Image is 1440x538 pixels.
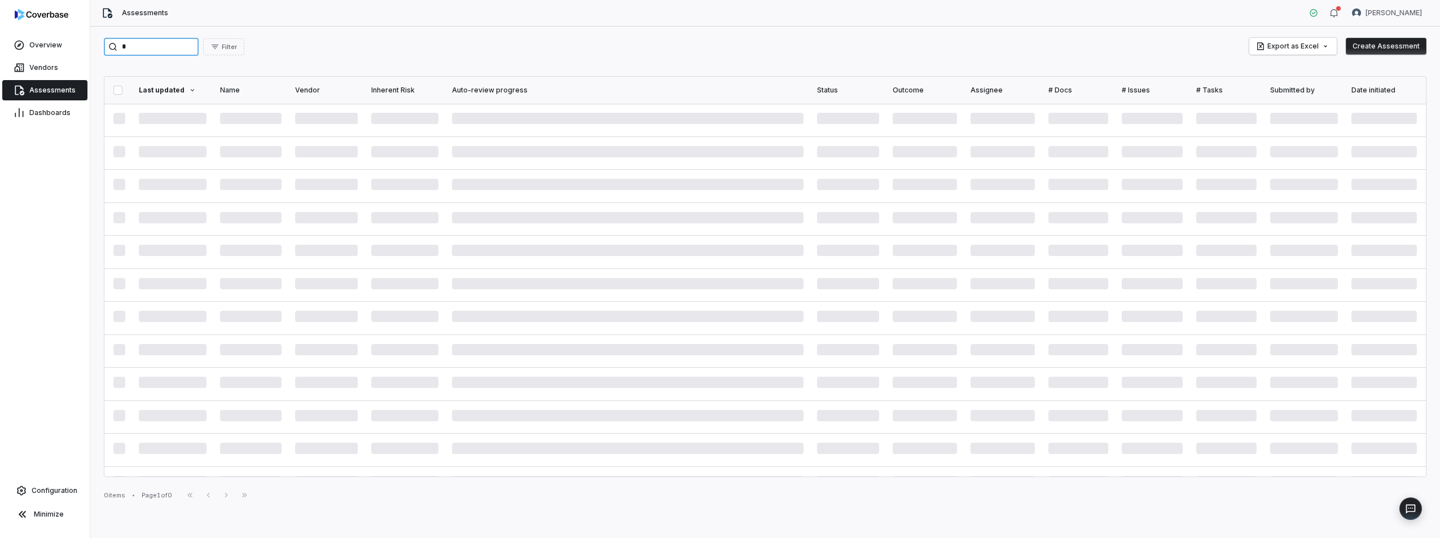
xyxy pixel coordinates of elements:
div: Page 1 of 0 [142,491,172,500]
span: Dashboards [29,108,71,117]
span: Overview [29,41,62,50]
img: Adam Hauseman avatar [1352,8,1361,17]
div: Assignee [971,86,1035,95]
a: Configuration [5,480,85,501]
img: logo-D7KZi-bG.svg [15,9,68,20]
span: Filter [222,43,237,51]
span: Minimize [34,510,64,519]
div: Status [817,86,879,95]
a: Assessments [2,80,87,100]
div: # Issues [1122,86,1183,95]
div: Auto-review progress [452,86,804,95]
div: 0 items [104,491,125,500]
button: Minimize [5,503,85,526]
span: [PERSON_NAME] [1366,8,1422,17]
div: # Tasks [1196,86,1257,95]
div: # Docs [1048,86,1108,95]
span: Assessments [29,86,76,95]
div: Submitted by [1270,86,1338,95]
button: Create Assessment [1346,38,1426,55]
a: Vendors [2,58,87,78]
div: Inherent Risk [371,86,438,95]
span: Assessments [122,8,168,17]
a: Overview [2,35,87,55]
div: Vendor [295,86,358,95]
span: Configuration [32,486,77,495]
button: Filter [203,38,244,55]
span: Vendors [29,63,58,72]
button: Export as Excel [1249,38,1337,55]
a: Dashboards [2,103,87,123]
div: Name [220,86,282,95]
div: Outcome [893,86,957,95]
div: Date initiated [1351,86,1417,95]
button: Adam Hauseman avatar[PERSON_NAME] [1345,5,1429,21]
div: Last updated [139,86,207,95]
div: • [132,491,135,499]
